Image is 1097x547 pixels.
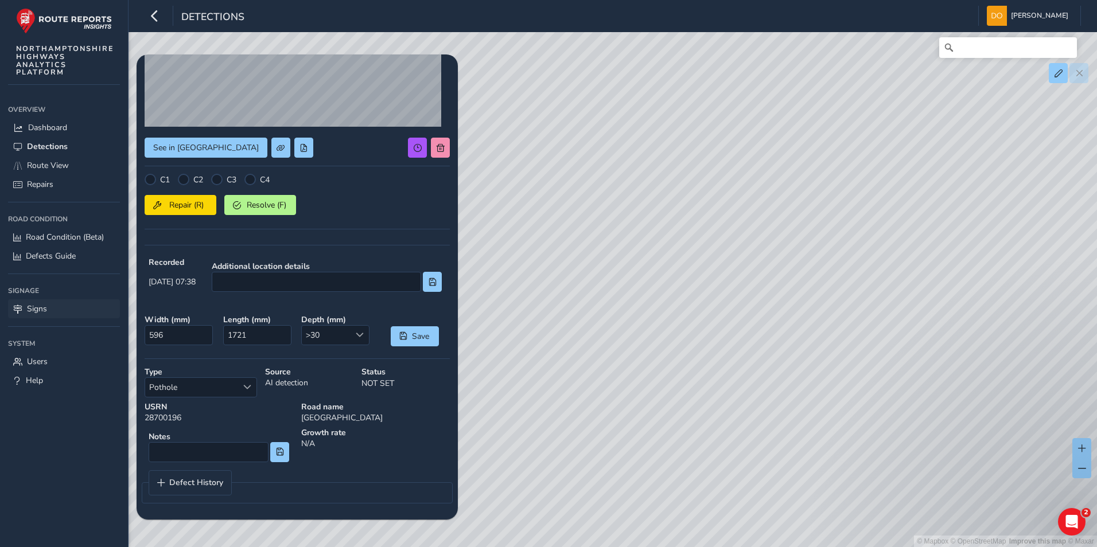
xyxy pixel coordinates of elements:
div: N/A [297,423,454,470]
a: Users [8,352,120,371]
span: Repairs [27,179,53,190]
label: C4 [260,174,270,185]
span: Detections [181,10,244,26]
div: Road Condition [8,210,120,228]
span: Help [26,375,43,386]
span: [PERSON_NAME] [1011,6,1068,26]
span: Road Condition (Beta) [26,232,104,243]
input: Search [939,37,1077,58]
span: Detections [27,141,68,152]
span: 2 [1082,508,1091,517]
span: See in [GEOGRAPHIC_DATA] [153,142,259,153]
iframe: Intercom live chat [1058,508,1086,536]
strong: Source [265,366,353,377]
span: Repair (R) [165,200,208,210]
strong: USRN [145,401,293,412]
label: C3 [227,174,236,185]
strong: Depth ( mm ) [301,314,372,325]
span: [DATE] 07:38 [149,276,196,287]
strong: Growth rate [301,427,450,438]
button: Save [391,326,439,346]
div: System [8,335,120,352]
strong: Width ( mm ) [145,314,215,325]
div: Signage [8,282,120,299]
button: Resolve (F) [224,195,296,215]
a: Signs [8,299,120,318]
div: AI detection [261,362,357,401]
strong: Road name [301,401,450,412]
strong: Notes [149,431,289,442]
a: Defects Guide [8,247,120,265]
strong: Type [145,366,257,377]
img: rr logo [16,8,112,34]
span: Dashboard [28,122,67,133]
strong: Length ( mm ) [223,314,294,325]
div: Overview [8,101,120,118]
a: Route View [8,156,120,175]
label: C1 [160,174,170,185]
img: diamond-layout [987,6,1007,26]
span: Signs [27,303,47,314]
a: Defect History [149,471,231,495]
span: Resolve (F) [245,200,287,210]
span: NORTHAMPTONSHIRE HIGHWAYS ANALYTICS PLATFORM [16,45,114,76]
button: [PERSON_NAME] [987,6,1072,26]
a: Dashboard [8,118,120,137]
a: Repairs [8,175,120,194]
span: Defects Guide [26,251,76,261]
span: Save [411,331,430,342]
span: >30 [302,326,350,345]
span: Route View [27,160,69,171]
a: Detections [8,137,120,156]
a: Help [8,371,120,390]
strong: Status [361,366,450,377]
div: Select a type [238,378,256,397]
button: Repair (R) [145,195,216,215]
label: C2 [193,174,203,185]
a: Road Condition (Beta) [8,228,120,247]
p: NOT SET [361,377,450,389]
strong: Additional location details [212,261,442,272]
span: Defect History [169,479,223,487]
button: See in Route View [145,138,267,158]
strong: Recorded [149,257,196,268]
span: Users [27,356,48,367]
div: 28700196 [141,397,297,427]
div: [GEOGRAPHIC_DATA] [297,397,454,427]
span: Pothole [145,378,238,397]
